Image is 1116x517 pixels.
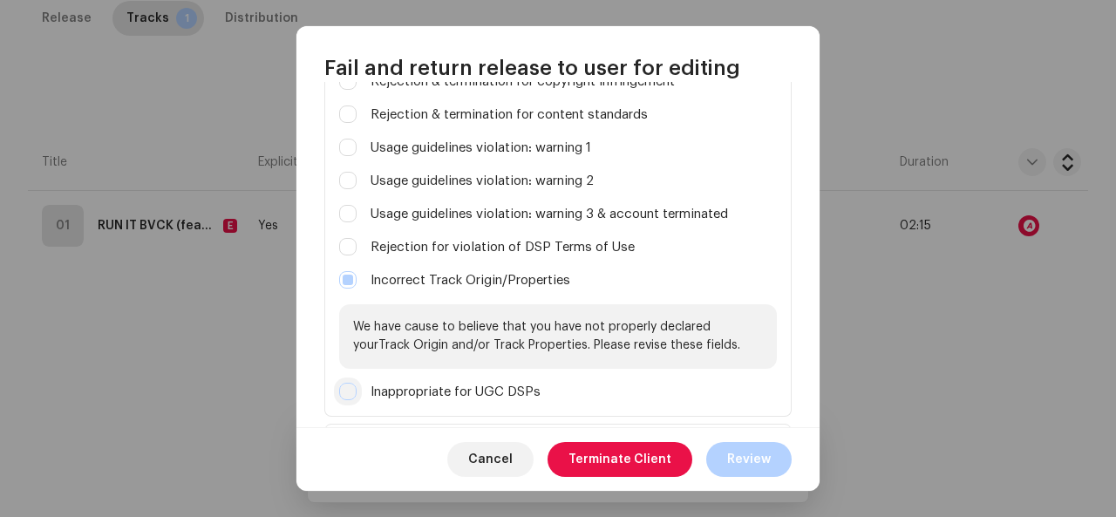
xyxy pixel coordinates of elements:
label: Rejection & termination for content standards [371,105,648,125]
span: Review [727,442,771,477]
label: Incorrect Track Origin/Properties [371,271,570,290]
label: Usage guidelines violation: warning 1 [371,139,591,158]
label: Usage guidelines violation: warning 3 & account terminated [371,205,728,224]
p: We have cause to believe that you have not properly declared yourTrack Origin and/or Track Proper... [339,304,777,369]
button: Review [706,442,792,477]
span: Terminate Client [568,442,671,477]
span: Cancel [468,442,513,477]
label: Usage guidelines violation: warning 2 [371,172,594,191]
label: Inappropriate for UGC DSPs [371,383,541,402]
label: Rejection & termination for copyright infringement [371,72,675,92]
button: Terminate Client [548,442,692,477]
p-accordion-header: Miscellaneous [324,424,792,467]
span: Fail and return release to user for editing [324,54,740,82]
label: Rejection for violation of DSP Terms of Use [371,238,635,257]
button: Cancel [447,442,534,477]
